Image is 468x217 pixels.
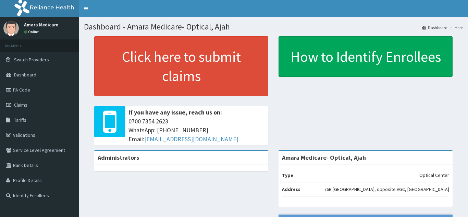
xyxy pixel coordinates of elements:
[282,172,293,178] b: Type
[14,57,49,63] span: Switch Providers
[282,154,366,161] strong: Amara Medicare- Optical, Ajah
[448,25,463,31] li: Here
[14,72,36,78] span: Dashboard
[324,186,449,193] p: 76B [GEOGRAPHIC_DATA], opposite VGC, [GEOGRAPHIC_DATA]
[144,135,238,143] a: [EMAIL_ADDRESS][DOMAIN_NAME]
[128,108,222,116] b: If you have any issue, reach us on:
[14,102,27,108] span: Claims
[84,22,463,31] h1: Dashboard - Amara Medicare- Optical, Ajah
[128,117,265,143] span: 0700 7354 2623 WhatsApp: [PHONE_NUMBER] Email:
[282,186,300,192] b: Address
[24,29,40,34] a: Online
[419,172,449,179] p: Optical Center
[422,25,447,31] a: Dashboard
[24,22,58,27] p: Amara Medicare
[14,117,26,123] span: Tariffs
[94,36,268,96] a: Click here to submit claims
[98,154,139,161] b: Administrators
[3,21,19,36] img: User Image
[279,36,453,77] a: How to Identify Enrollees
